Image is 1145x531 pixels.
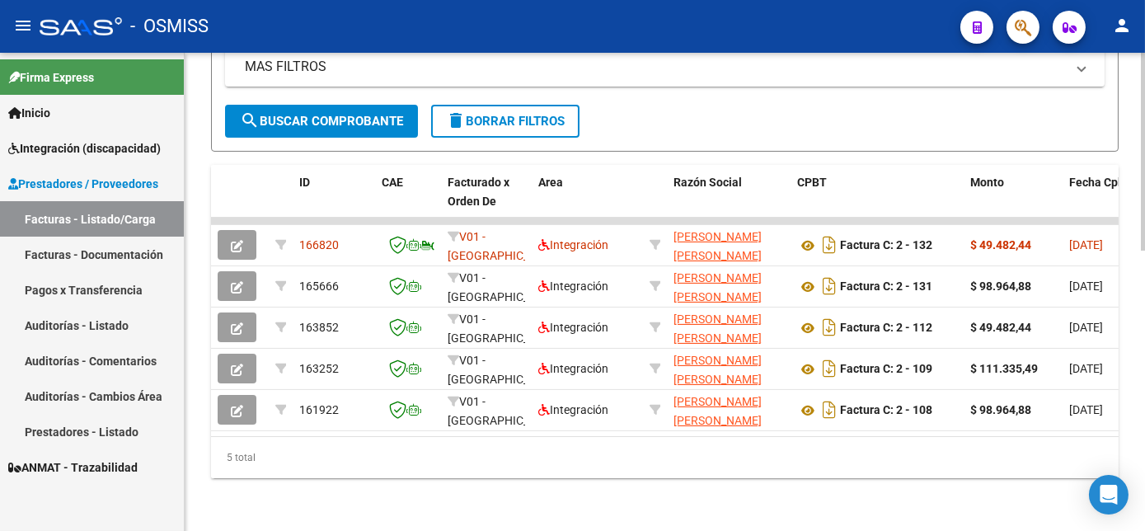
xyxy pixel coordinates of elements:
[441,165,532,237] datatable-header-cell: Facturado x Orden De
[840,363,932,376] strong: Factura C: 2 - 109
[970,321,1031,334] strong: $ 49.482,44
[375,165,441,237] datatable-header-cell: CAE
[819,355,840,382] i: Descargar documento
[791,165,964,237] datatable-header-cell: CPBT
[446,114,565,129] span: Borrar Filtros
[1069,238,1103,251] span: [DATE]
[1069,176,1129,189] span: Fecha Cpbt
[211,437,1119,478] div: 5 total
[673,392,784,427] div: 27438520231
[673,351,784,386] div: 27438520231
[225,105,418,138] button: Buscar Comprobante
[673,354,762,405] span: [PERSON_NAME] [PERSON_NAME] [PERSON_NAME]
[538,362,608,375] span: Integración
[673,271,762,322] span: [PERSON_NAME] [PERSON_NAME] [PERSON_NAME]
[673,310,784,345] div: 27438520231
[448,176,509,208] span: Facturado x Orden De
[673,269,784,303] div: 27438520231
[1063,165,1137,237] datatable-header-cell: Fecha Cpbt
[299,280,339,293] span: 165666
[840,280,932,294] strong: Factura C: 2 - 131
[819,397,840,423] i: Descargar documento
[8,175,158,193] span: Prestadores / Proveedores
[382,176,403,189] span: CAE
[840,322,932,335] strong: Factura C: 2 - 112
[667,165,791,237] datatable-header-cell: Razón Social
[970,176,1004,189] span: Monto
[8,139,161,157] span: Integración (discapacidad)
[8,104,50,122] span: Inicio
[970,362,1038,375] strong: $ 111.335,49
[299,238,339,251] span: 166820
[240,110,260,130] mat-icon: search
[673,176,742,189] span: Razón Social
[673,228,784,262] div: 27438520231
[819,273,840,299] i: Descargar documento
[970,403,1031,416] strong: $ 98.964,88
[130,8,209,45] span: - OSMISS
[538,238,608,251] span: Integración
[970,238,1031,251] strong: $ 49.482,44
[970,280,1031,293] strong: $ 98.964,88
[299,362,339,375] span: 163252
[1069,403,1103,416] span: [DATE]
[8,458,138,477] span: ANMAT - Trazabilidad
[13,16,33,35] mat-icon: menu
[240,114,403,129] span: Buscar Comprobante
[1069,362,1103,375] span: [DATE]
[819,314,840,341] i: Descargar documento
[8,68,94,87] span: Firma Express
[538,280,608,293] span: Integración
[225,47,1105,87] mat-expansion-panel-header: MAS FILTROS
[819,232,840,258] i: Descargar documento
[299,321,339,334] span: 163852
[431,105,580,138] button: Borrar Filtros
[538,176,563,189] span: Area
[1069,280,1103,293] span: [DATE]
[673,395,762,446] span: [PERSON_NAME] [PERSON_NAME] [PERSON_NAME]
[299,403,339,416] span: 161922
[538,321,608,334] span: Integración
[299,176,310,189] span: ID
[840,404,932,417] strong: Factura C: 2 - 108
[840,239,932,252] strong: Factura C: 2 - 132
[673,312,762,364] span: [PERSON_NAME] [PERSON_NAME] [PERSON_NAME]
[446,110,466,130] mat-icon: delete
[1069,321,1103,334] span: [DATE]
[245,58,1065,76] mat-panel-title: MAS FILTROS
[532,165,643,237] datatable-header-cell: Area
[964,165,1063,237] datatable-header-cell: Monto
[1112,16,1132,35] mat-icon: person
[797,176,827,189] span: CPBT
[538,403,608,416] span: Integración
[293,165,375,237] datatable-header-cell: ID
[673,230,762,281] span: [PERSON_NAME] [PERSON_NAME] [PERSON_NAME]
[1089,475,1129,515] div: Open Intercom Messenger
